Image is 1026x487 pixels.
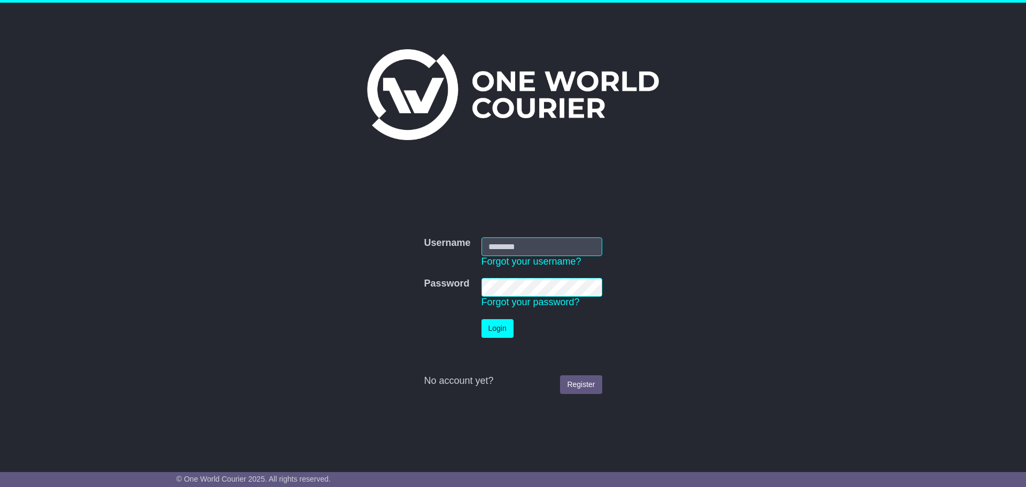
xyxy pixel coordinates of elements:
button: Login [481,319,514,338]
a: Register [560,375,602,394]
a: Forgot your password? [481,297,580,307]
label: Password [424,278,469,290]
span: © One World Courier 2025. All rights reserved. [176,475,331,483]
img: One World [367,49,659,140]
div: No account yet? [424,375,602,387]
label: Username [424,237,470,249]
a: Forgot your username? [481,256,581,267]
